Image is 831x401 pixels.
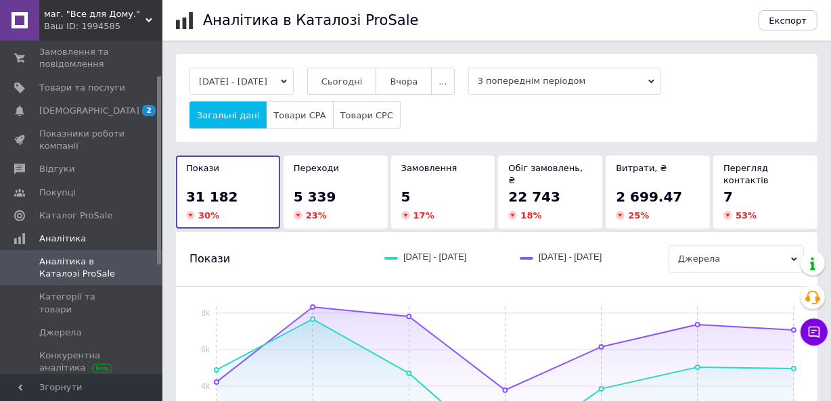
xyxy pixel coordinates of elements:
span: Переходи [294,163,339,173]
span: З попереднім періодом [468,68,661,95]
text: 4k [201,381,210,391]
span: 22 743 [508,189,560,205]
span: ... [439,76,447,87]
button: Чат з покупцем [801,319,828,346]
span: Показники роботи компанії [39,128,125,152]
span: Каталог ProSale [39,210,112,222]
span: 53 % [736,210,757,220]
span: 18 % [520,210,541,220]
span: Сьогодні [321,76,363,87]
button: Сьогодні [307,68,377,95]
button: [DATE] - [DATE] [189,68,294,95]
span: 17 % [413,210,434,220]
span: маг. "Все для Дому." [44,8,145,20]
span: Перегляд контактів [723,163,769,185]
span: Покупці [39,187,76,199]
button: Загальні дані [189,101,267,128]
span: Категорії та товари [39,291,125,315]
span: 7 [723,189,733,205]
span: 30 % [198,210,219,220]
text: 8k [201,308,210,318]
span: Товари та послуги [39,82,125,94]
button: Товари CPC [333,101,401,128]
span: Товари CPA [273,110,325,120]
span: 2 [142,105,156,116]
span: Покази [186,163,219,173]
span: [DEMOGRAPHIC_DATA] [39,105,139,117]
button: Експорт [759,10,818,30]
span: Витрати, ₴ [616,163,667,173]
span: 5 [401,189,411,205]
button: Вчора [376,68,432,95]
span: 5 339 [294,189,336,205]
span: Вчора [390,76,418,87]
div: Ваш ID: 1994585 [44,20,162,32]
button: ... [431,68,454,95]
span: 23 % [306,210,327,220]
span: Аналітика в Каталозі ProSale [39,256,125,280]
span: Обіг замовлень, ₴ [508,163,583,185]
span: Загальні дані [197,110,259,120]
button: Товари CPA [266,101,333,128]
span: Аналітика [39,233,86,245]
span: Конкурентна аналітика [39,350,125,374]
span: Експорт [769,16,807,26]
span: Джерела [669,245,804,273]
span: Покази [189,252,230,266]
text: 6k [201,345,210,354]
span: 31 182 [186,189,238,205]
span: Джерела [39,327,81,339]
span: Замовлення та повідомлення [39,46,125,70]
span: 2 699.47 [616,189,682,205]
span: 25 % [628,210,649,220]
span: Товари CPC [340,110,393,120]
span: Замовлення [401,163,457,173]
span: Відгуки [39,163,74,175]
h1: Аналітика в Каталозі ProSale [203,12,418,28]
